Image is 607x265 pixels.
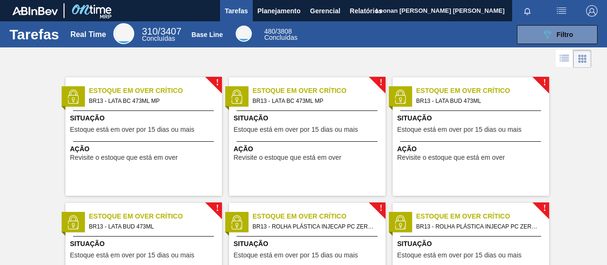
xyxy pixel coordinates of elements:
span: Filtro [557,31,573,38]
span: BR13 - ROLHA PLÁSTICA INJECAP PC ZERO SHORT [253,221,378,232]
span: BR13 - ROLHA PLÁSTICA INJECAP PC ZERO SHORT [416,221,542,232]
img: status [230,90,244,104]
span: Estoque está em over por 15 dias ou mais [234,252,358,259]
div: Real Time [113,23,134,44]
span: ! [216,79,219,86]
img: Logout [586,5,598,17]
span: Estoque em Over Crítico [253,86,386,96]
span: Concluídas [142,35,175,42]
span: Situação [70,113,220,123]
span: ! [543,79,546,86]
div: Base Line [236,26,252,42]
span: Relatórios [350,5,382,17]
span: ! [543,205,546,212]
span: Estoque está em over por 15 dias ou mais [397,252,522,259]
span: BR13 - LATA BUD 473ML [416,96,542,106]
div: Real Time [70,30,106,39]
img: status [393,215,407,229]
span: Estoque em Over Crítico [416,211,549,221]
span: / 3808 [264,27,292,35]
span: Revisite o estoque que está em over [70,154,178,161]
span: ! [216,205,219,212]
span: Estoque está em over por 15 dias ou mais [70,126,194,133]
span: Estoque está em over por 15 dias ou mais [70,252,194,259]
span: Situação [234,113,383,123]
img: TNhmsLtSVTkK8tSr43FrP2fwEKptu5GPRR3wAAAABJRU5ErkJggg== [12,7,58,15]
div: Base Line [192,31,223,38]
span: Estoque está em over por 15 dias ou mais [397,126,522,133]
span: ! [379,205,382,212]
span: / 3407 [142,26,181,37]
span: Situação [70,239,220,249]
span: Gerencial [310,5,340,17]
button: Filtro [517,25,598,44]
span: Ação [397,144,547,154]
span: ! [379,79,382,86]
img: userActions [556,5,567,17]
span: BR13 - LATA BC 473ML MP [253,96,378,106]
div: Real Time [142,27,181,42]
span: Tarefas [225,5,248,17]
span: Situação [397,113,547,123]
span: Revisite o estoque que está em over [397,154,505,161]
img: status [230,215,244,229]
button: Notificações [512,4,543,18]
span: Estoque em Over Crítico [89,86,222,96]
img: status [66,90,80,104]
span: Situação [234,239,383,249]
span: 480 [264,27,275,35]
span: Estoque em Over Crítico [89,211,222,221]
span: Estoque está em over por 15 dias ou mais [234,126,358,133]
span: Concluídas [264,34,297,41]
span: Revisite o estoque que está em over [234,154,341,161]
span: Estoque em Over Crítico [416,86,549,96]
span: Situação [397,239,547,249]
img: status [393,90,407,104]
span: 310 [142,26,157,37]
div: Visão em Cards [573,50,591,68]
img: status [66,215,80,229]
span: BR13 - LATA BUD 473ML [89,221,214,232]
span: Planejamento [258,5,301,17]
div: Visão em Lista [556,50,573,68]
span: BR13 - LATA BC 473ML MP [89,96,214,106]
span: Ação [234,144,383,154]
span: Ação [70,144,220,154]
span: Estoque em Over Crítico [253,211,386,221]
h1: Tarefas [9,29,59,40]
div: Base Line [264,28,297,41]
